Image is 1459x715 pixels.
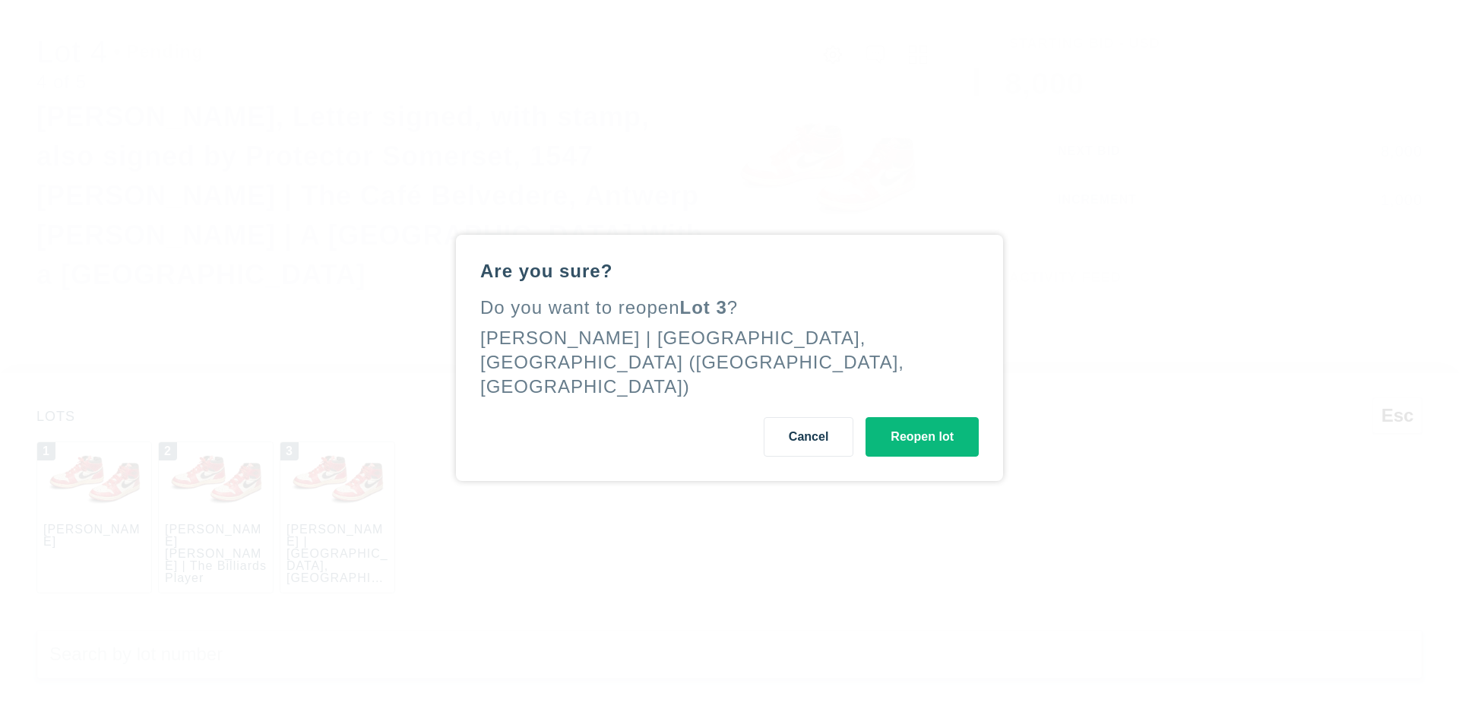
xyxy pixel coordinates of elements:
[480,259,979,283] div: Are you sure?
[680,297,727,318] span: Lot 3
[764,417,853,457] button: Cancel
[866,417,979,457] button: Reopen lot
[480,296,979,320] div: Do you want to reopen ?
[480,327,904,397] div: [PERSON_NAME] | [GEOGRAPHIC_DATA], [GEOGRAPHIC_DATA] ([GEOGRAPHIC_DATA], [GEOGRAPHIC_DATA])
